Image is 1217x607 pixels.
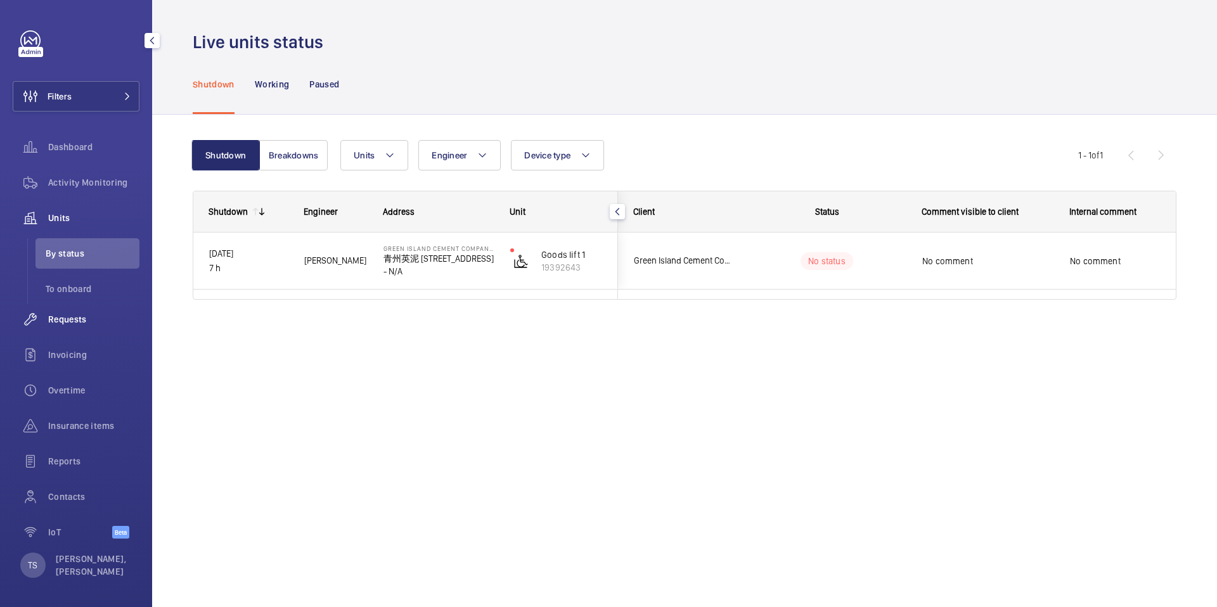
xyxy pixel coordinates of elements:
span: 1 - 1 1 [1078,151,1103,160]
span: Engineer [304,207,338,217]
span: Device type [524,150,570,160]
span: No comment [1070,255,1186,267]
h1: Live units status [193,30,331,54]
p: No status [808,255,846,267]
p: Shutdown [193,78,235,91]
div: Shutdown [209,207,248,217]
p: 19392643 [541,261,602,274]
span: Internal comment [1069,207,1137,217]
p: Paused [309,78,339,91]
span: Client [633,207,655,217]
span: No comment [922,255,1053,267]
span: Units [354,150,375,160]
span: Units [48,212,139,224]
span: Requests [48,313,139,326]
p: - N/A [383,265,494,278]
p: Working [255,78,289,91]
span: Insurance items [48,419,139,432]
p: 青州英泥 [STREET_ADDRESS] [383,252,494,265]
span: Invoicing [48,348,139,361]
img: platform_lift.svg [513,253,529,269]
span: Address [383,207,415,217]
span: Dashboard [48,141,139,153]
span: Engineer [432,150,467,160]
span: By status [46,247,139,260]
button: Units [340,140,408,170]
span: Beta [112,526,129,539]
p: [PERSON_NAME], [PERSON_NAME] [56,553,132,578]
span: Filters [48,90,72,103]
span: [PERSON_NAME] [304,253,367,268]
p: [DATE] [209,246,288,261]
button: Device type [511,140,604,170]
p: TS [28,559,37,572]
span: Activity Monitoring [48,176,139,189]
p: Goods lift 1 [541,248,602,261]
span: Comment visible to client [922,207,1019,217]
button: Filters [13,81,139,112]
span: Contacts [48,490,139,503]
p: Green Island Cement Company Limited [383,245,494,252]
span: IoT [48,526,112,539]
button: Breakdowns [259,140,328,170]
span: Reports [48,455,139,468]
span: To onboard [46,283,139,295]
span: Green Island Cement Company Limited [634,253,731,268]
span: of [1091,150,1100,160]
button: Shutdown [191,140,260,170]
div: Unit [510,207,603,217]
span: Overtime [48,384,139,397]
button: Engineer [418,140,501,170]
span: Status [815,207,839,217]
p: 7 h [209,261,288,276]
